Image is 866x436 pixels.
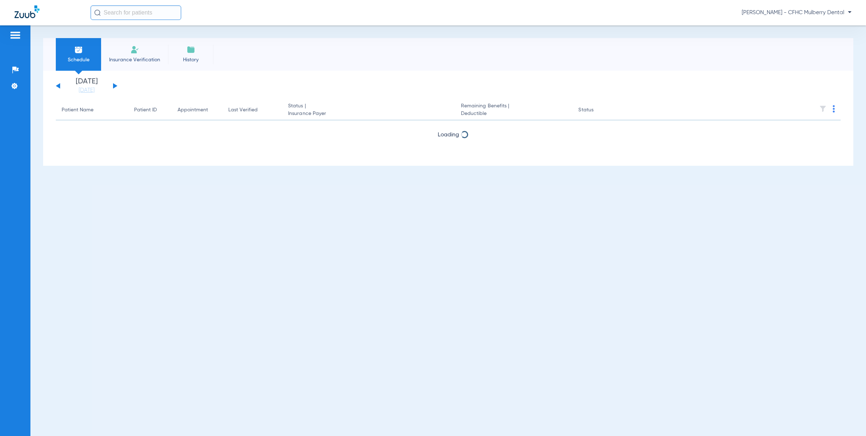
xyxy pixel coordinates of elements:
div: Last Verified [228,106,276,114]
div: Patient Name [62,106,122,114]
th: Status | [282,100,455,120]
img: Schedule [74,45,83,54]
div: Appointment [178,106,217,114]
span: Insurance Payer [288,110,449,118]
img: group-dot-blue.svg [833,105,835,112]
span: Loading [438,132,459,138]
span: History [174,56,208,63]
div: Patient ID [134,106,166,114]
span: Schedule [61,56,96,63]
th: Status [573,100,621,120]
a: [DATE] [65,87,108,94]
span: [PERSON_NAME] - CFHC Mulberry Dental [742,9,852,16]
li: [DATE] [65,78,108,94]
span: Deductible [461,110,567,118]
div: Patient Name [62,106,93,114]
th: Remaining Benefits | [455,100,573,120]
img: Search Icon [94,9,101,16]
img: Manual Insurance Verification [130,45,139,54]
input: Search for patients [91,5,181,20]
div: Last Verified [228,106,258,114]
div: Patient ID [134,106,157,114]
img: filter.svg [819,105,827,112]
img: hamburger-icon [9,31,21,40]
img: History [187,45,195,54]
div: Appointment [178,106,208,114]
img: Zuub Logo [14,5,39,18]
span: Insurance Verification [107,56,163,63]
